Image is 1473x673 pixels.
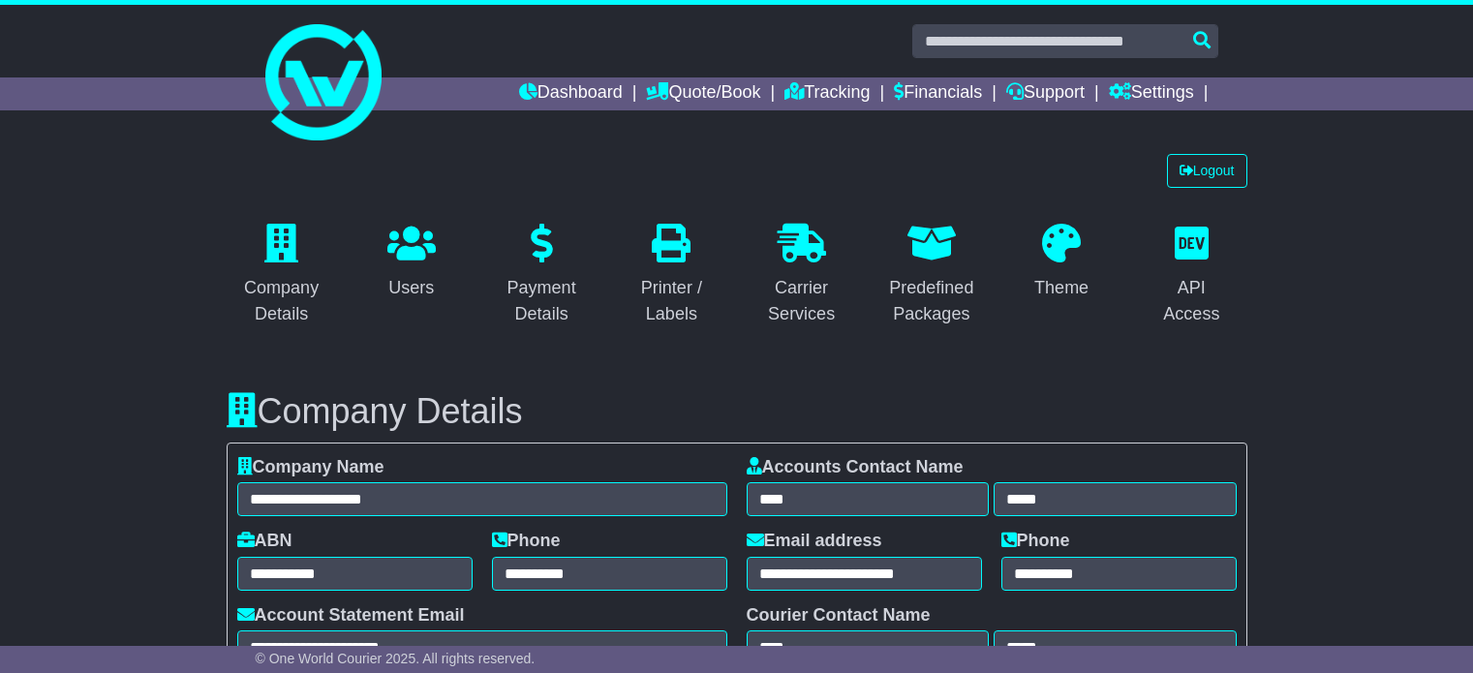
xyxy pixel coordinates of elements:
[876,217,987,334] a: Predefined Packages
[629,275,714,327] div: Printer / Labels
[227,217,337,334] a: Company Details
[784,77,870,110] a: Tracking
[1001,531,1070,552] label: Phone
[1022,217,1101,308] a: Theme
[486,217,597,334] a: Payment Details
[492,531,561,552] label: Phone
[375,217,448,308] a: Users
[499,275,584,327] div: Payment Details
[889,275,974,327] div: Predefined Packages
[1136,217,1246,334] a: API Access
[1149,275,1234,327] div: API Access
[387,275,436,301] div: Users
[747,217,857,334] a: Carrier Services
[747,531,882,552] label: Email address
[256,651,536,666] span: © One World Courier 2025. All rights reserved.
[239,275,324,327] div: Company Details
[747,605,931,627] label: Courier Contact Name
[1034,275,1089,301] div: Theme
[1006,77,1085,110] a: Support
[894,77,982,110] a: Financials
[747,457,964,478] label: Accounts Contact Name
[237,605,465,627] label: Account Statement Email
[1109,77,1194,110] a: Settings
[759,275,844,327] div: Carrier Services
[237,457,384,478] label: Company Name
[1167,154,1247,188] a: Logout
[646,77,760,110] a: Quote/Book
[519,77,623,110] a: Dashboard
[227,392,1247,431] h3: Company Details
[616,217,726,334] a: Printer / Labels
[237,531,292,552] label: ABN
